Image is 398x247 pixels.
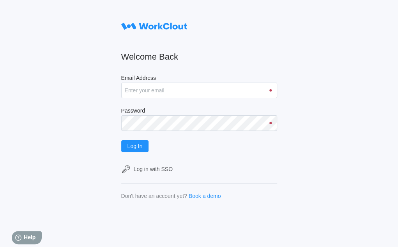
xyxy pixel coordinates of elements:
span: Log In [127,143,143,149]
input: Enter your email [121,83,277,98]
h2: Welcome Back [121,51,277,62]
label: Email Address [121,75,277,83]
a: Book a demo [189,193,221,199]
div: Don't have an account yet? [121,193,187,199]
div: Log in with SSO [134,166,173,172]
a: Log in with SSO [121,164,277,174]
label: Password [121,108,277,115]
button: Log In [121,140,149,152]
